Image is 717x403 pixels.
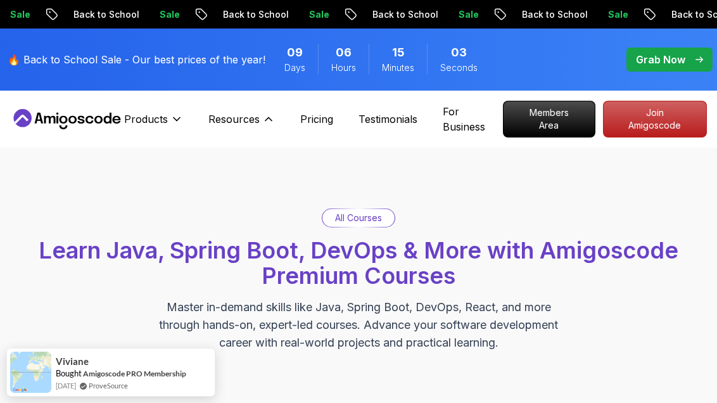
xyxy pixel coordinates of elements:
[83,369,186,378] a: Amigoscode PRO Membership
[300,112,333,127] a: Pricing
[56,368,82,378] span: Bought
[382,61,414,74] span: Minutes
[284,61,305,74] span: Days
[124,112,168,127] p: Products
[636,52,685,67] p: Grab Now
[331,61,356,74] span: Hours
[287,44,303,61] span: 9 Days
[603,101,707,138] a: Join Amigoscode
[148,8,189,21] p: Sale
[208,112,260,127] p: Resources
[8,52,265,67] p: 🔥 Back to School Sale - Our best prices of the year!
[298,8,338,21] p: Sale
[212,8,298,21] p: Back to School
[451,44,467,61] span: 3 Seconds
[208,112,275,137] button: Resources
[361,8,447,21] p: Back to School
[440,61,478,74] span: Seconds
[56,356,89,367] span: Viviane
[89,380,128,391] a: ProveSource
[504,101,595,137] p: Members Area
[336,44,352,61] span: 6 Hours
[443,104,503,134] a: For Business
[62,8,148,21] p: Back to School
[511,8,597,21] p: Back to School
[604,101,706,137] p: Join Amigoscode
[124,112,183,137] button: Products
[597,8,637,21] p: Sale
[447,8,488,21] p: Sale
[10,352,51,393] img: provesource social proof notification image
[56,380,76,391] span: [DATE]
[392,44,405,61] span: 15 Minutes
[503,101,595,138] a: Members Area
[358,112,417,127] a: Testimonials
